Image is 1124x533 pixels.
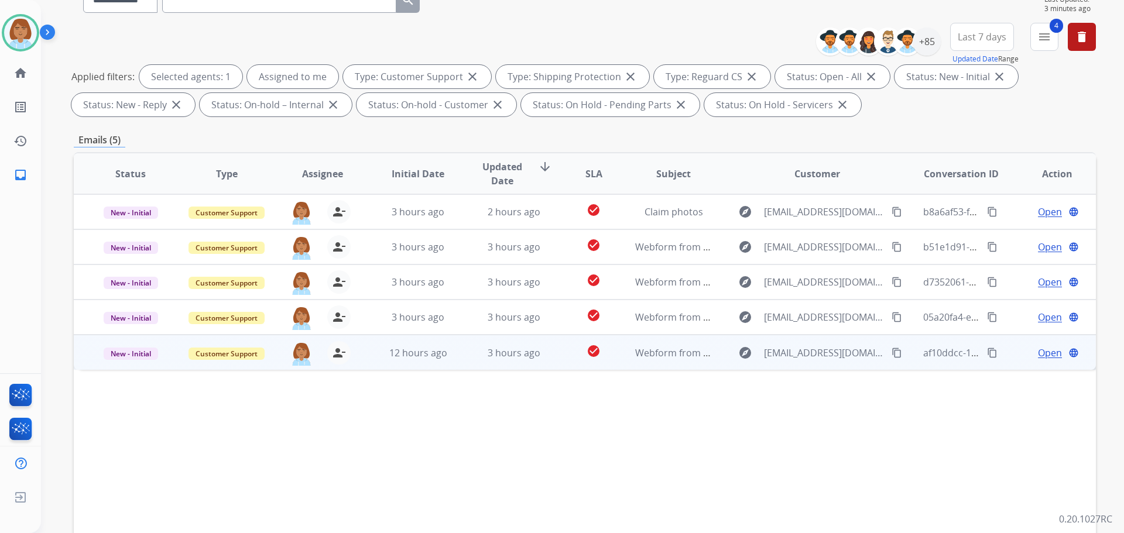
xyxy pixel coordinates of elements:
span: [EMAIL_ADDRESS][DOMAIN_NAME] [764,310,885,324]
span: Open [1038,310,1062,324]
mat-icon: explore [738,275,752,289]
mat-icon: content_copy [892,348,902,358]
mat-icon: close [745,70,759,84]
span: Type [216,167,238,181]
span: Open [1038,240,1062,254]
mat-icon: check_circle [587,308,601,322]
span: Webform from [EMAIL_ADDRESS][DOMAIN_NAME] on [DATE] [635,311,900,324]
span: Status [115,167,146,181]
mat-icon: delete [1075,30,1089,44]
span: 3 hours ago [488,346,540,359]
mat-icon: close [169,98,183,112]
div: Status: On-hold - Customer [357,93,516,116]
th: Action [1000,153,1096,194]
mat-icon: close [326,98,340,112]
mat-icon: language [1068,277,1079,287]
mat-icon: check_circle [587,238,601,252]
span: Customer Support [189,207,265,219]
img: agent-avatar [290,200,313,225]
span: New - Initial [104,277,158,289]
span: New - Initial [104,312,158,324]
img: agent-avatar [290,270,313,295]
mat-icon: explore [738,310,752,324]
mat-icon: explore [738,240,752,254]
span: Initial Date [392,167,444,181]
span: Range [952,54,1019,64]
mat-icon: close [465,70,479,84]
span: Open [1038,275,1062,289]
span: Customer Support [189,277,265,289]
span: Claim photos [645,205,703,218]
span: b51e1d91-0ede-4971-90ed-e4fd00f50bcd [923,240,1102,253]
mat-icon: content_copy [892,312,902,322]
mat-icon: content_copy [987,242,998,252]
img: agent-avatar [290,235,313,260]
mat-icon: explore [738,205,752,219]
span: d7352061-20c8-4ea8-a7f8-10a87e8b5863 [923,276,1102,288]
span: 3 hours ago [392,311,444,324]
span: Customer Support [189,242,265,254]
img: agent-avatar [290,341,313,366]
mat-icon: history [13,134,28,148]
span: 12 hours ago [389,346,447,359]
mat-icon: language [1068,312,1079,322]
span: [EMAIL_ADDRESS][DOMAIN_NAME] [764,275,885,289]
mat-icon: content_copy [892,207,902,217]
span: 3 hours ago [488,276,540,288]
mat-icon: check_circle [587,273,601,287]
span: 3 hours ago [488,240,540,253]
mat-icon: explore [738,346,752,360]
span: Subject [656,167,691,181]
button: Last 7 days [950,23,1014,51]
span: New - Initial [104,242,158,254]
div: Type: Reguard CS [654,65,770,88]
mat-icon: list_alt [13,100,28,114]
p: Applied filters: [71,70,135,84]
mat-icon: content_copy [987,348,998,358]
mat-icon: close [864,70,878,84]
p: 0.20.1027RC [1059,512,1112,526]
span: 2 hours ago [488,205,540,218]
span: Webform from [EMAIL_ADDRESS][DOMAIN_NAME] on [DATE] [635,346,900,359]
mat-icon: home [13,66,28,80]
span: Last 7 days [958,35,1006,39]
mat-icon: content_copy [987,277,998,287]
p: Emails (5) [74,133,125,147]
div: Type: Customer Support [343,65,491,88]
span: Customer Support [189,348,265,360]
img: agent-avatar [290,305,313,330]
div: Status: Open - All [775,65,890,88]
span: Conversation ID [924,167,999,181]
span: Updated Date [476,160,529,188]
span: Assignee [302,167,343,181]
mat-icon: person_remove [332,346,346,360]
mat-icon: check_circle [587,344,601,358]
mat-icon: content_copy [987,207,998,217]
div: +85 [913,27,941,56]
span: b8a6af53-f50c-42ed-8e98-45e0d9c494ce [923,205,1099,218]
div: Status: On Hold - Pending Parts [521,93,700,116]
span: af10ddcc-1445-4746-b146-42f0b9bdcfd4 [923,346,1099,359]
mat-icon: close [623,70,638,84]
mat-icon: person_remove [332,205,346,219]
mat-icon: close [992,70,1006,84]
span: New - Initial [104,207,158,219]
button: Updated Date [952,54,998,64]
img: avatar [4,16,37,49]
span: 4 [1050,19,1063,33]
mat-icon: person_remove [332,310,346,324]
div: Assigned to me [247,65,338,88]
mat-icon: close [491,98,505,112]
mat-icon: language [1068,207,1079,217]
div: Status: On Hold - Servicers [704,93,861,116]
span: 3 minutes ago [1044,4,1096,13]
mat-icon: language [1068,242,1079,252]
mat-icon: arrow_downward [538,160,552,174]
div: Selected agents: 1 [139,65,242,88]
span: Customer [794,167,840,181]
div: Status: New - Reply [71,93,195,116]
span: Open [1038,205,1062,219]
mat-icon: menu [1037,30,1051,44]
span: 3 hours ago [488,311,540,324]
div: Type: Shipping Protection [496,65,649,88]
